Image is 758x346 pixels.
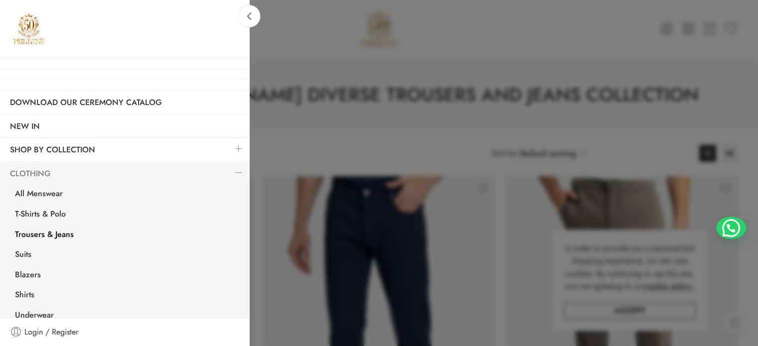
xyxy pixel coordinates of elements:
[5,226,249,246] a: Trousers & Jeans
[5,286,249,306] a: Shirts
[5,245,249,266] a: Suits
[5,205,249,226] a: T-Shirts & Polo
[24,326,78,339] span: Login / Register
[10,326,239,339] a: Login / Register
[5,185,249,205] a: All Menswear
[5,266,249,286] a: Blazers
[10,10,47,47] a: Pellini -
[5,306,249,327] a: Underwear
[10,10,47,47] img: Pellini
